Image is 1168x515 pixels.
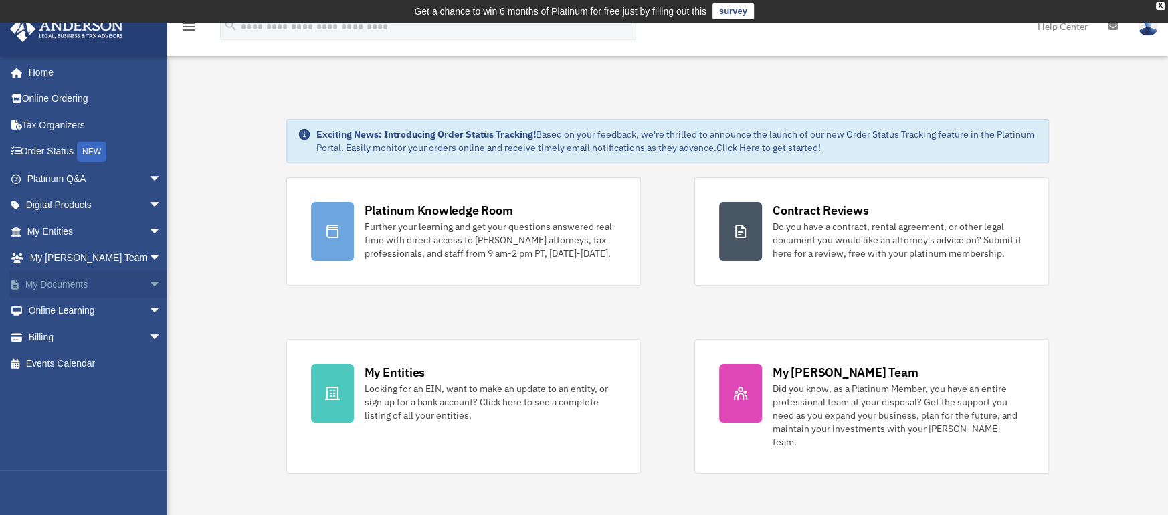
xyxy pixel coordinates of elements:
[149,245,175,272] span: arrow_drop_down
[9,86,182,112] a: Online Ordering
[181,19,197,35] i: menu
[773,382,1024,449] div: Did you know, as a Platinum Member, you have an entire professional team at your disposal? Get th...
[1156,2,1165,10] div: close
[9,138,182,166] a: Order StatusNEW
[9,245,182,272] a: My [PERSON_NAME] Teamarrow_drop_down
[149,165,175,193] span: arrow_drop_down
[223,18,238,33] i: search
[77,142,106,162] div: NEW
[365,382,616,422] div: Looking for an EIN, want to make an update to an entity, or sign up for a bank account? Click her...
[6,16,127,42] img: Anderson Advisors Platinum Portal
[9,59,175,86] a: Home
[149,324,175,351] span: arrow_drop_down
[316,128,1038,154] div: Based on your feedback, we're thrilled to announce the launch of our new Order Status Tracking fe...
[149,298,175,325] span: arrow_drop_down
[149,192,175,219] span: arrow_drop_down
[9,192,182,219] a: Digital Productsarrow_drop_down
[712,3,754,19] a: survey
[365,220,616,260] div: Further your learning and get your questions answered real-time with direct access to [PERSON_NAM...
[773,220,1024,260] div: Do you have a contract, rental agreement, or other legal document you would like an attorney's ad...
[286,339,641,474] a: My Entities Looking for an EIN, want to make an update to an entity, or sign up for a bank accoun...
[365,364,425,381] div: My Entities
[9,298,182,324] a: Online Learningarrow_drop_down
[9,112,182,138] a: Tax Organizers
[286,177,641,286] a: Platinum Knowledge Room Further your learning and get your questions answered real-time with dire...
[181,23,197,35] a: menu
[149,218,175,245] span: arrow_drop_down
[694,339,1049,474] a: My [PERSON_NAME] Team Did you know, as a Platinum Member, you have an entire professional team at...
[365,202,513,219] div: Platinum Knowledge Room
[9,218,182,245] a: My Entitiesarrow_drop_down
[414,3,706,19] div: Get a chance to win 6 months of Platinum for free just by filling out this
[9,324,182,350] a: Billingarrow_drop_down
[9,271,182,298] a: My Documentsarrow_drop_down
[149,271,175,298] span: arrow_drop_down
[773,364,918,381] div: My [PERSON_NAME] Team
[1138,17,1158,36] img: User Pic
[694,177,1049,286] a: Contract Reviews Do you have a contract, rental agreement, or other legal document you would like...
[773,202,868,219] div: Contract Reviews
[9,165,182,192] a: Platinum Q&Aarrow_drop_down
[716,142,821,154] a: Click Here to get started!
[9,350,182,377] a: Events Calendar
[316,128,536,140] strong: Exciting News: Introducing Order Status Tracking!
